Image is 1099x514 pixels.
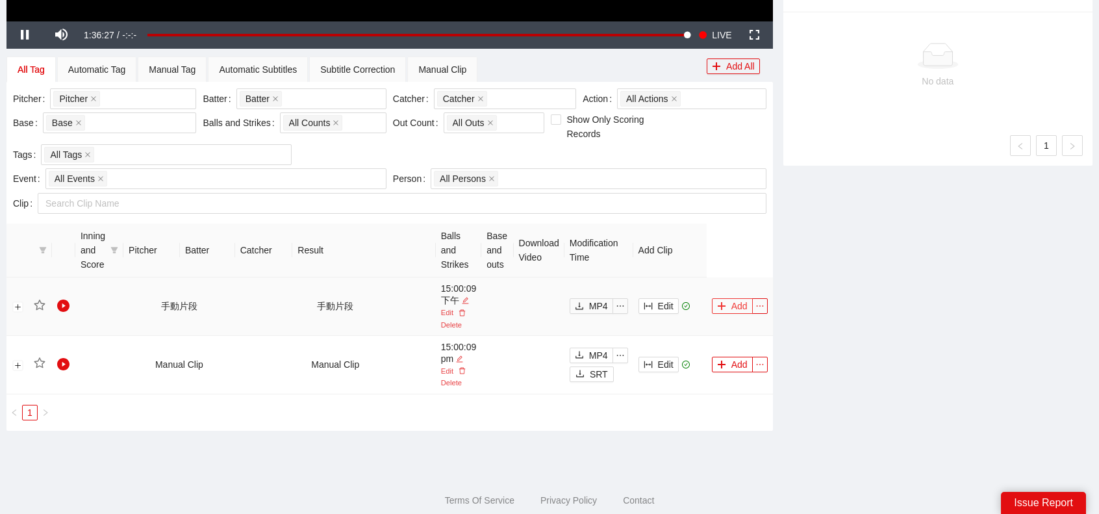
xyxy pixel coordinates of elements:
button: column-widthEdit [638,357,679,372]
span: close [75,120,82,126]
span: star [34,300,45,311]
span: All Persons [440,172,486,186]
div: Manual Tag [149,62,196,77]
span: SRT [590,367,608,381]
span: filter [39,246,47,254]
span: close [333,120,339,126]
label: Action [583,88,617,109]
span: All Events [55,172,95,186]
button: ellipsis [752,298,768,314]
button: plusAdd All [707,58,760,74]
button: ellipsis [613,348,628,363]
label: Catcher [393,88,434,109]
th: Download Video [514,224,564,277]
div: Automatic Tag [68,62,125,77]
span: Edit [658,357,674,372]
div: Manual Clip [240,357,431,372]
span: check-circle [682,361,690,369]
span: plus [712,62,721,72]
button: Pause [6,21,43,49]
span: close [488,175,495,182]
span: edit [462,297,469,304]
th: Batter [180,224,235,277]
div: 手動片段 [129,299,230,313]
th: Base and outs [481,224,513,277]
span: All Outs [447,115,497,131]
button: plusAdd [712,298,753,314]
th: Pitcher [123,224,180,277]
span: close [97,175,104,182]
div: Manual Clip [418,62,466,77]
button: right [38,405,53,420]
span: Inning and Score [81,229,105,272]
span: ellipsis [753,360,767,369]
div: No data [803,74,1072,88]
button: left [1010,135,1031,156]
span: ellipsis [753,302,767,311]
span: ellipsis [613,302,627,311]
span: filter [110,246,118,254]
label: Tags [13,144,41,165]
th: Add Clip [633,224,707,277]
a: Edit [441,297,469,316]
span: plus [717,360,726,370]
div: All Tag [18,62,45,77]
span: column-width [644,360,653,370]
button: Fullscreen [737,21,773,49]
span: Edit [658,299,674,313]
span: check-circle [682,302,690,311]
span: / [117,30,120,40]
th: Balls and Strikes [436,224,482,277]
span: Show Only Scoring Records [561,112,671,141]
label: Person [393,168,431,189]
a: 1 [1037,136,1056,155]
div: 15:00:09 pm [441,341,477,389]
span: Catcher [443,92,475,106]
li: Previous Page [1010,135,1031,156]
button: ellipsis [752,357,768,372]
label: Out Count [393,112,444,133]
span: filter [108,226,121,274]
label: Balls and Strikes [203,112,279,133]
span: filter [36,246,49,254]
div: Automatic Subtitles [219,62,297,77]
span: 1:36:27 [84,30,114,40]
span: -:-:- [122,30,136,40]
a: Delete [441,309,466,328]
span: left [1017,142,1024,150]
span: close [671,96,677,102]
a: Contact [623,495,654,506]
span: Batter [246,92,270,106]
span: play-circle [57,358,70,371]
label: Base [13,112,43,133]
label: Event [13,168,45,189]
a: 1 [23,405,37,420]
span: All Actions [620,91,681,107]
span: All Actions [626,92,668,106]
span: close [84,151,91,158]
label: Pitcher [13,88,50,109]
th: Modification Time [564,224,633,277]
a: Terms Of Service [445,495,514,506]
span: MP4 [589,299,608,313]
li: 1 [22,405,38,420]
button: Expand row [12,360,23,370]
span: ellipsis [613,351,627,360]
span: All Outs [453,116,485,130]
span: star [34,357,45,369]
button: Mute [43,21,79,49]
button: column-widthEdit [638,298,679,314]
li: 1 [1036,135,1057,156]
span: download [575,302,584,312]
span: Base [52,116,73,130]
span: right [1068,142,1076,150]
div: 15:00:09 下午 [441,283,477,330]
div: Manual Clip [129,357,230,372]
span: download [575,350,584,361]
span: delete [459,309,466,316]
div: Issue Report [1001,492,1086,514]
span: edit [456,355,463,363]
span: LIVE [712,21,731,49]
button: left [6,405,22,420]
span: MP4 [589,348,608,363]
